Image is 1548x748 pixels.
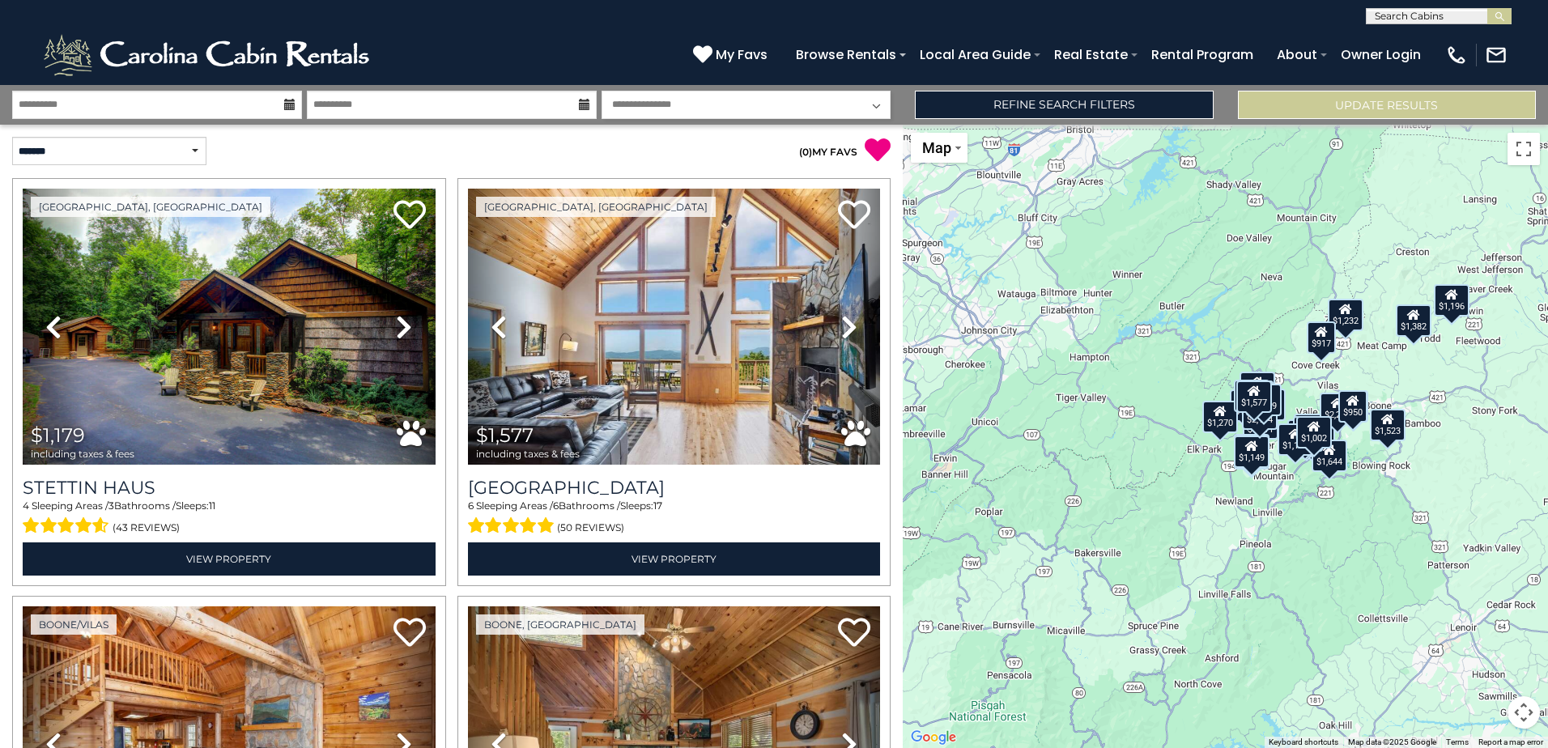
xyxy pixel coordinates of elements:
[1250,389,1286,421] div: $1,077
[40,31,376,79] img: White-1-2.png
[393,616,426,651] a: Add to favorites
[1307,321,1336,354] div: $917
[23,542,436,576] a: View Property
[1446,737,1469,746] a: Terms (opens in new tab)
[693,45,772,66] a: My Favs
[476,448,580,459] span: including taxes & fees
[1434,284,1469,317] div: $1,196
[1201,401,1237,433] div: $1,270
[915,91,1213,119] a: Refine Search Filters
[653,499,662,512] span: 17
[209,499,215,512] span: 11
[31,197,270,217] a: [GEOGRAPHIC_DATA], [GEOGRAPHIC_DATA]
[838,616,870,651] a: Add to favorites
[1296,416,1332,448] div: $1,002
[1238,91,1536,119] button: Update Results
[907,727,960,748] a: Open this area in Google Maps (opens a new window)
[912,40,1039,69] a: Local Area Guide
[1478,737,1543,746] a: Report a map error
[799,146,857,158] a: (0)MY FAVS
[113,517,180,538] span: (43 reviews)
[799,146,812,158] span: ( )
[1485,44,1508,66] img: mail-regular-white.png
[907,727,960,748] img: Google
[1508,133,1540,165] button: Toggle fullscreen view
[1339,390,1368,423] div: $885
[1278,423,1313,456] div: $1,124
[1234,436,1269,468] div: $1,149
[476,197,716,217] a: [GEOGRAPHIC_DATA], [GEOGRAPHIC_DATA]
[468,189,881,465] img: thumbnail_166585038.jpeg
[1370,409,1406,441] div: $1,523
[468,499,474,512] span: 6
[476,423,534,447] span: $1,577
[1348,737,1436,746] span: Map data ©2025 Google
[788,40,904,69] a: Browse Rentals
[23,189,436,465] img: thumbnail_163263081.jpeg
[1396,304,1431,337] div: $1,382
[1236,380,1272,413] div: $1,577
[23,499,436,538] div: Sleeping Areas / Bathrooms / Sleeps:
[1320,393,1355,425] div: $2,201
[716,45,768,65] span: My Favs
[911,133,967,163] button: Change map style
[1246,384,1282,416] div: $1,179
[802,146,809,158] span: 0
[1269,737,1338,748] button: Keyboard shortcuts
[31,448,134,459] span: including taxes & fees
[1242,397,1278,430] div: $2,174
[476,614,644,635] a: Boone, [GEOGRAPHIC_DATA]
[1445,44,1468,66] img: phone-regular-white.png
[1333,40,1429,69] a: Owner Login
[1312,440,1347,472] div: $1,644
[1327,299,1363,331] div: $1,232
[1234,380,1269,412] div: $1,514
[468,477,881,499] a: [GEOGRAPHIC_DATA]
[1234,434,1269,466] div: $1,050
[31,423,85,447] span: $1,179
[31,614,117,635] a: Boone/Vilas
[23,499,29,512] span: 4
[468,477,881,499] h3: Pinecone Manor
[922,139,951,156] span: Map
[108,499,114,512] span: 3
[1508,696,1540,729] button: Map camera controls
[553,499,559,512] span: 6
[393,198,426,233] a: Add to favorites
[1294,414,1329,446] div: $1,741
[1143,40,1261,69] a: Rental Program
[23,477,436,499] a: Stettin Haus
[1240,372,1275,404] div: $1,509
[557,517,624,538] span: (50 reviews)
[468,499,881,538] div: Sleeping Areas / Bathrooms / Sleeps:
[838,198,870,233] a: Add to favorites
[1338,390,1367,423] div: $950
[468,542,881,576] a: View Property
[1046,40,1136,69] a: Real Estate
[1269,40,1325,69] a: About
